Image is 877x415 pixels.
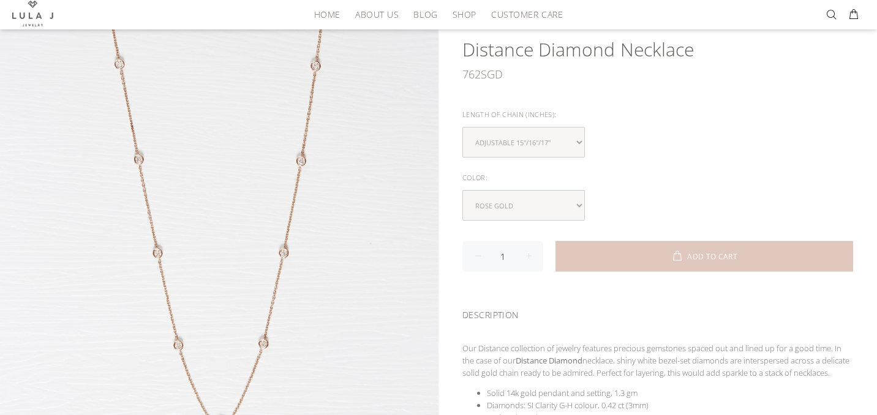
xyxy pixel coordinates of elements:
[462,170,853,186] div: Color:
[462,62,481,86] span: 762
[355,10,399,19] span: ABOUT US
[687,253,737,261] span: ADD TO CART
[406,5,445,24] a: BLOG
[462,37,853,62] h1: Distance Diamond necklace
[453,10,476,19] span: SHOP
[491,10,563,19] span: CUSTOMER CARE
[555,241,853,272] button: ADD TO CART
[348,5,406,24] a: ABOUT US
[307,5,348,24] a: HOME
[487,387,853,399] li: Solid 14k gold pendant and setting, 1.3 gm
[484,5,563,24] a: CUSTOMER CARE
[445,5,484,24] a: SHOP
[516,355,582,366] strong: Distance Diamond
[462,62,853,86] div: SGD
[413,10,437,19] span: BLOG
[487,399,853,411] li: Diamonds: SI Clarity G-H colour, 0.42 ct (3mm)
[314,10,341,19] span: HOME
[462,107,853,123] div: Length of Chain (inches):
[462,342,853,379] p: Our Distance collection of jewelry features precious gemstones spaced out and lined up for a good...
[462,294,853,332] div: DESCRIPTION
